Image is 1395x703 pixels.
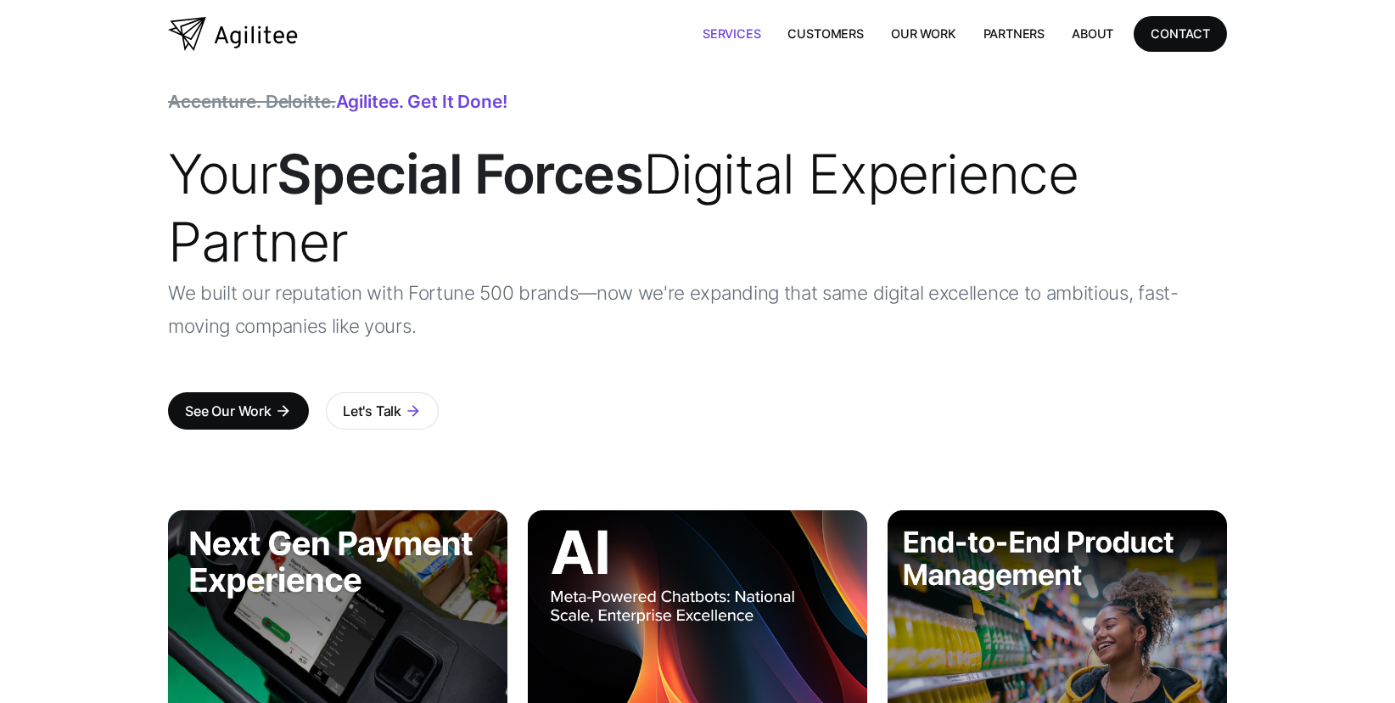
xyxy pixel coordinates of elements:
a: About [1058,16,1127,51]
a: Services [689,16,775,51]
div: CONTACT [1151,23,1210,44]
div: See Our Work [185,399,272,423]
a: Partners [970,16,1059,51]
p: We built our reputation with Fortune 500 brands—now we're expanding that same digital excellence ... [168,276,1227,342]
span: Your Digital Experience Partner [168,141,1078,274]
a: CONTACT [1134,16,1227,51]
div: arrow_forward [405,402,422,419]
a: Customers [774,16,877,51]
strong: Special Forces [277,141,642,206]
span: Accenture. Deloitte. [168,91,336,112]
div: arrow_forward [275,402,292,419]
a: Let's Talkarrow_forward [326,392,439,430]
div: Agilitee. Get it done! [168,93,507,110]
div: Let's Talk [343,399,401,423]
a: Our Work [877,16,970,51]
a: See Our Workarrow_forward [168,392,309,430]
a: home [168,17,298,51]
